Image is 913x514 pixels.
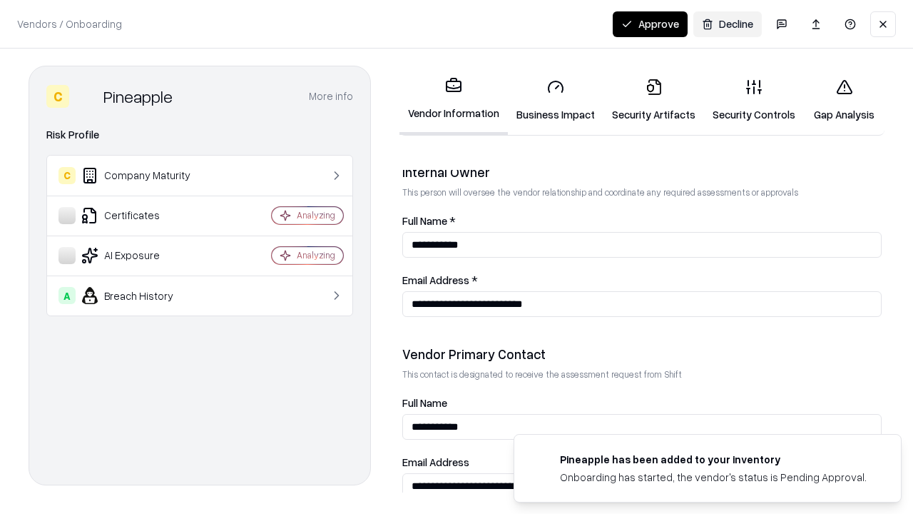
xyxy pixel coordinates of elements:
[17,16,122,31] p: Vendors / Onboarding
[402,368,882,381] p: This contact is designated to receive the assessment request from Shift
[402,186,882,198] p: This person will oversee the vendor relationship and coordinate any required assessments or appro...
[560,452,867,467] div: Pineapple has been added to your inventory
[297,209,335,221] div: Analyzing
[46,126,353,143] div: Risk Profile
[402,275,882,286] label: Email Address *
[46,85,69,108] div: C
[58,247,229,264] div: AI Exposure
[399,66,508,135] a: Vendor Information
[103,85,173,108] div: Pineapple
[704,67,804,133] a: Security Controls
[531,452,549,469] img: pineappleenergy.com
[402,163,882,181] div: Internal Owner
[297,249,335,261] div: Analyzing
[603,67,704,133] a: Security Artifacts
[58,287,229,304] div: Breach History
[560,470,867,485] div: Onboarding has started, the vendor's status is Pending Approval.
[402,457,882,468] label: Email Address
[58,207,229,224] div: Certificates
[402,398,882,408] label: Full Name
[58,287,76,304] div: A
[613,11,688,37] button: Approve
[58,167,229,184] div: Company Maturity
[508,67,603,133] a: Business Impact
[75,85,98,108] img: Pineapple
[402,346,882,363] div: Vendor Primary Contact
[402,216,882,226] label: Full Name *
[309,84,353,109] button: More info
[804,67,884,133] a: Gap Analysis
[693,11,762,37] button: Decline
[58,167,76,184] div: C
